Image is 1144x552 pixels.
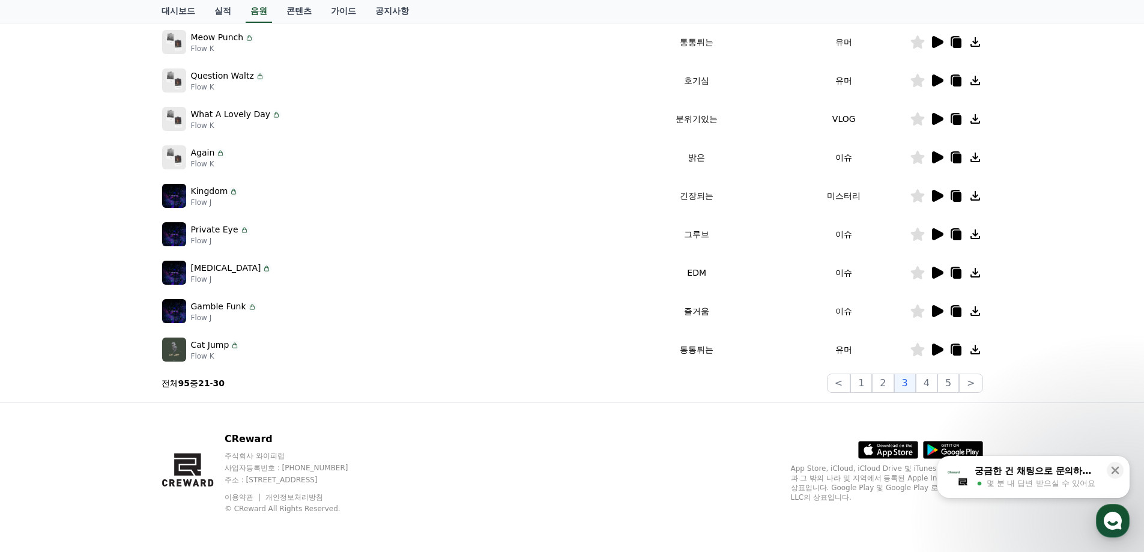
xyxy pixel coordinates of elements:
td: 이슈 [778,253,910,292]
p: Gamble Funk [191,300,246,313]
p: Flow K [191,351,240,361]
p: [MEDICAL_DATA] [191,262,261,274]
p: Flow J [191,236,249,246]
img: music [162,184,186,208]
p: Flow K [191,159,226,169]
p: Flow K [191,44,255,53]
td: 유머 [778,61,910,100]
a: 홈 [4,381,79,411]
p: Cat Jump [191,339,229,351]
p: Again [191,147,215,159]
p: Meow Punch [191,31,244,44]
td: 그루브 [615,215,778,253]
td: 통통튀는 [615,23,778,61]
td: 분위기있는 [615,100,778,138]
p: Flow J [191,313,257,323]
strong: 95 [178,378,190,388]
button: 3 [894,374,916,393]
img: music [162,299,186,323]
p: Flow J [191,274,272,284]
td: 이슈 [778,138,910,177]
a: 개인정보처리방침 [265,493,323,502]
p: © CReward All Rights Reserved. [225,504,371,514]
img: music [162,261,186,285]
strong: 30 [213,378,225,388]
p: 사업자등록번호 : [PHONE_NUMBER] [225,463,371,473]
a: 설정 [155,381,231,411]
td: 호기심 [615,61,778,100]
strong: 21 [198,378,210,388]
img: music [162,107,186,131]
td: 밝은 [615,138,778,177]
td: 유머 [778,330,910,369]
a: 이용약관 [225,493,262,502]
p: Private Eye [191,223,238,236]
a: 대화 [79,381,155,411]
img: music [162,145,186,169]
p: Flow K [191,82,265,92]
td: 긴장되는 [615,177,778,215]
td: 미스터리 [778,177,910,215]
button: 1 [850,374,872,393]
img: music [162,68,186,93]
p: Kingdom [191,185,228,198]
button: > [959,374,982,393]
img: music [162,30,186,54]
td: EDM [615,253,778,292]
button: 5 [937,374,959,393]
button: 4 [916,374,937,393]
img: music [162,222,186,246]
p: Flow K [191,121,282,130]
p: 전체 중 - [162,377,225,389]
span: 설정 [186,399,200,408]
p: CReward [225,432,371,446]
p: 주소 : [STREET_ADDRESS] [225,475,371,485]
p: App Store, iCloud, iCloud Drive 및 iTunes Store는 미국과 그 밖의 나라 및 지역에서 등록된 Apple Inc.의 서비스 상표입니다. Goo... [791,464,983,502]
td: 통통튀는 [615,330,778,369]
button: 2 [872,374,894,393]
td: 유머 [778,23,910,61]
p: Flow J [191,198,239,207]
button: < [827,374,850,393]
td: 이슈 [778,292,910,330]
p: Question Waltz [191,70,254,82]
td: 이슈 [778,215,910,253]
img: music [162,338,186,362]
p: What A Lovely Day [191,108,271,121]
td: 즐거움 [615,292,778,330]
span: 대화 [110,399,124,409]
span: 홈 [38,399,45,408]
td: VLOG [778,100,910,138]
p: 주식회사 와이피랩 [225,451,371,461]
